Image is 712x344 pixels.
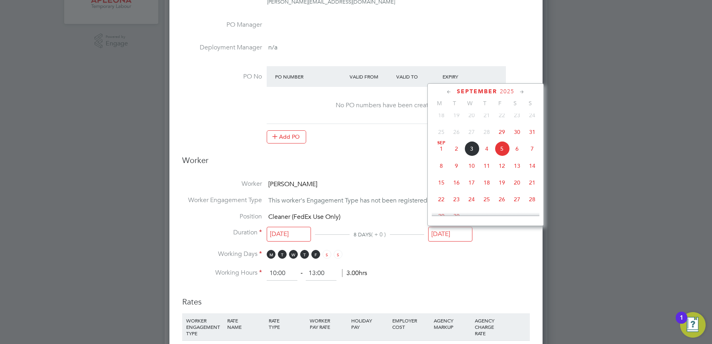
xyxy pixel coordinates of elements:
span: 10 [464,158,479,173]
span: 30 [509,124,525,140]
div: PO Number [273,69,348,84]
div: WORKER PAY RATE [308,313,349,334]
label: PO Manager [182,21,262,29]
span: 4 [479,141,494,156]
span: 29 [434,208,449,224]
span: 25 [479,192,494,207]
span: 1 [434,141,449,156]
span: n/a [268,43,277,51]
span: T [300,250,309,259]
div: RATE NAME [225,313,266,334]
span: 21 [525,175,540,190]
span: F [492,100,507,107]
input: 17:00 [306,266,336,281]
span: 13 [509,158,525,173]
span: 21 [479,108,494,123]
span: 18 [479,175,494,190]
span: ( + 0 ) [371,231,386,238]
span: 20 [464,108,479,123]
span: 8 DAYS [354,231,371,238]
span: 15 [434,175,449,190]
label: Worker Engagement Type [182,196,262,204]
span: 23 [449,192,464,207]
span: 19 [494,175,509,190]
span: 22 [434,192,449,207]
button: Add PO [267,130,306,143]
h3: Worker [182,155,530,172]
span: S [334,250,342,259]
span: 26 [449,124,464,140]
span: 12 [494,158,509,173]
div: AGENCY MARKUP [432,313,473,334]
span: Sep [434,141,449,145]
span: 27 [464,124,479,140]
label: Deployment Manager [182,43,262,52]
span: 6 [509,141,525,156]
span: 19 [449,108,464,123]
span: 24 [525,108,540,123]
h3: Rates [182,289,530,307]
span: 3.00hrs [342,269,367,277]
span: 26 [494,192,509,207]
span: 22 [494,108,509,123]
span: 7 [525,141,540,156]
span: 28 [479,124,494,140]
span: S [507,100,523,107]
span: 3 [464,141,479,156]
span: Cleaner (FedEx Use Only) [268,213,340,221]
span: M [432,100,447,107]
span: 9 [449,158,464,173]
label: Duration [182,228,262,237]
div: WORKER ENGAGEMENT TYPE [184,313,225,340]
span: T [278,250,287,259]
span: W [462,100,477,107]
span: F [311,250,320,259]
div: Valid From [348,69,394,84]
span: 11 [479,158,494,173]
span: 30 [449,208,464,224]
span: 29 [494,124,509,140]
input: Select one [428,227,472,242]
div: HOLIDAY PAY [349,313,390,334]
span: This worker's Engagement Type has not been registered by its Agency. [268,197,468,204]
div: Expiry [441,69,487,84]
span: 25 [434,124,449,140]
span: September [457,88,497,95]
span: 28 [525,192,540,207]
span: T [477,100,492,107]
span: S [523,100,538,107]
label: Worker [182,180,262,188]
span: 16 [449,175,464,190]
input: 08:00 [267,266,297,281]
span: 2025 [500,88,514,95]
div: RATE TYPE [267,313,308,334]
span: 31 [525,124,540,140]
span: 8 [434,158,449,173]
span: 14 [525,158,540,173]
span: M [267,250,275,259]
span: 23 [509,108,525,123]
span: 2 [449,141,464,156]
span: ‐ [299,269,304,277]
span: S [323,250,331,259]
span: 24 [464,192,479,207]
label: Position [182,212,262,221]
span: [PERSON_NAME] [268,180,317,188]
span: 18 [434,108,449,123]
span: 20 [509,175,525,190]
label: Working Days [182,250,262,258]
div: Valid To [394,69,441,84]
button: Open Resource Center, 1 new notification [680,312,706,338]
span: 17 [464,175,479,190]
span: 5 [494,141,509,156]
div: No PO numbers have been created. [275,101,498,110]
div: 1 [680,318,683,328]
div: EMPLOYER COST [390,313,431,334]
span: 27 [509,192,525,207]
span: T [447,100,462,107]
input: Select one [267,227,311,242]
span: W [289,250,298,259]
div: AGENCY CHARGE RATE [473,313,500,340]
label: PO No [182,73,262,81]
label: Working Hours [182,269,262,277]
